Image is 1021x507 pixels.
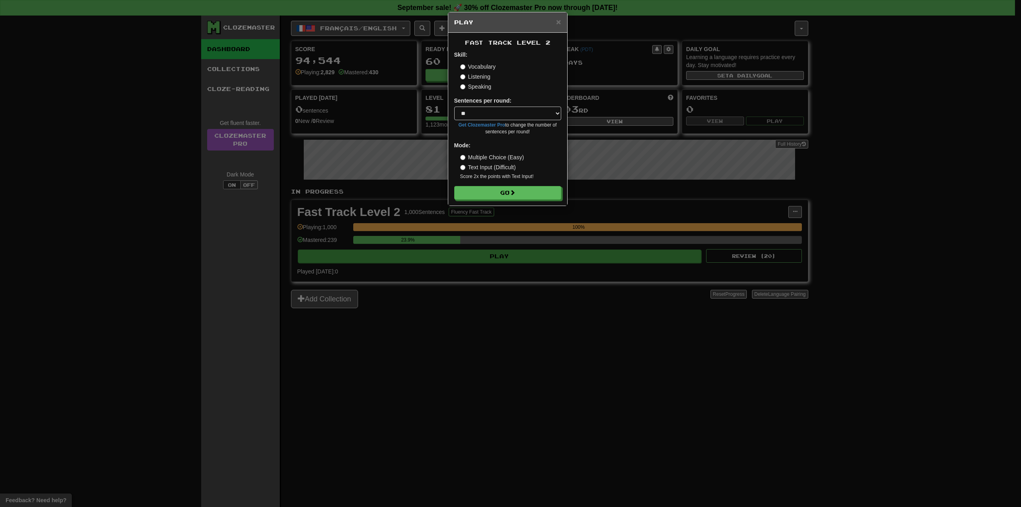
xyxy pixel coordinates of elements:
[460,73,491,81] label: Listening
[460,64,465,69] input: Vocabulary
[460,155,465,160] input: Multiple Choice (Easy)
[460,153,524,161] label: Multiple Choice (Easy)
[460,63,496,71] label: Vocabulary
[460,163,516,171] label: Text Input (Difficult)
[460,74,465,79] input: Listening
[556,17,561,26] span: ×
[460,173,561,180] small: Score 2x the points with Text Input !
[454,142,471,149] strong: Mode:
[454,122,561,135] small: to change the number of sentences per round!
[454,51,467,58] strong: Skill:
[460,165,465,170] input: Text Input (Difficult)
[465,39,550,46] span: Fast Track Level 2
[460,83,491,91] label: Speaking
[454,97,512,105] label: Sentences per round:
[460,84,465,89] input: Speaking
[459,122,505,128] a: Get Clozemaster Pro
[454,18,561,26] h5: Play
[454,186,561,200] button: Go
[556,18,561,26] button: Close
